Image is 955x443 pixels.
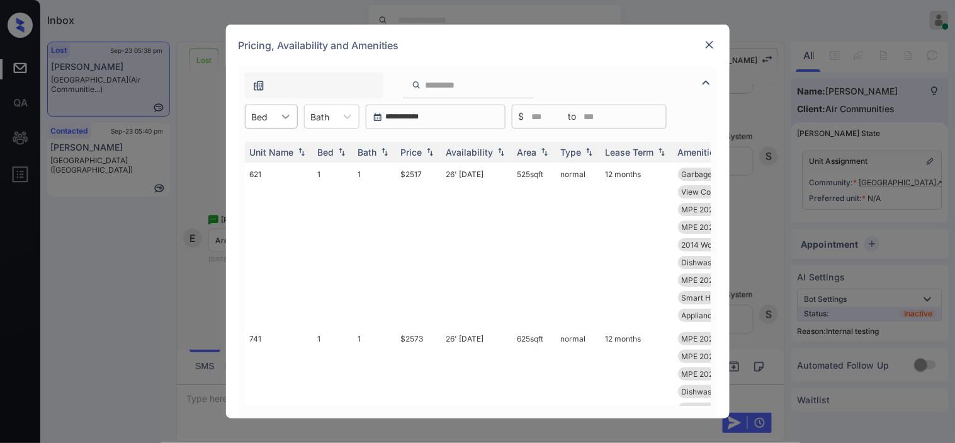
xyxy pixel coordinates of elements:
span: View Courtyard [682,187,738,197]
div: Pricing, Availability and Amenities [226,25,730,66]
span: MPE 2025 Exteri... [682,275,747,285]
span: MPE 2024 Signag... [682,205,751,214]
div: Bed [318,147,334,158]
div: Unit Name [250,147,294,158]
td: 1 [313,163,353,327]
img: icon-zuma [252,79,265,92]
td: 621 [245,163,313,327]
img: sorting [655,148,668,157]
td: 12 months [601,163,673,327]
div: Price [401,147,422,158]
td: 1 [353,163,396,327]
div: Area [517,147,537,158]
span: $ [519,110,524,124]
span: Garbage disposa... [682,170,747,179]
div: Amenities [678,147,720,158]
img: sorting [295,148,308,157]
div: Lease Term [606,147,654,158]
img: icon-zuma [412,79,421,91]
img: sorting [538,148,551,157]
td: $2517 [396,163,441,327]
img: sorting [424,148,436,157]
span: Smart Home Ther... [682,405,751,414]
span: Appliances Stai... [682,311,742,320]
div: Availability [446,147,494,158]
span: MPE 2025 Clubho... [682,369,751,379]
span: 2014 Wood Floor... [682,240,747,250]
span: Dishwasher [682,258,724,267]
span: MPE 2025 Exteri... [682,352,747,361]
div: Bath [358,147,377,158]
span: MPE 2025 Clubho... [682,222,751,232]
td: normal [556,163,601,327]
span: Dishwasher [682,387,724,396]
td: 525 sqft [512,163,556,327]
span: to [568,110,577,124]
img: close [703,38,716,51]
span: Smart Home Door... [682,293,752,302]
div: Type [561,147,582,158]
img: icon-zuma [699,75,714,90]
img: sorting [336,148,348,157]
img: sorting [495,148,507,157]
span: MPE 2024 Signag... [682,334,751,343]
td: 26' [DATE] [441,163,512,327]
img: sorting [583,148,596,157]
img: sorting [378,148,391,157]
